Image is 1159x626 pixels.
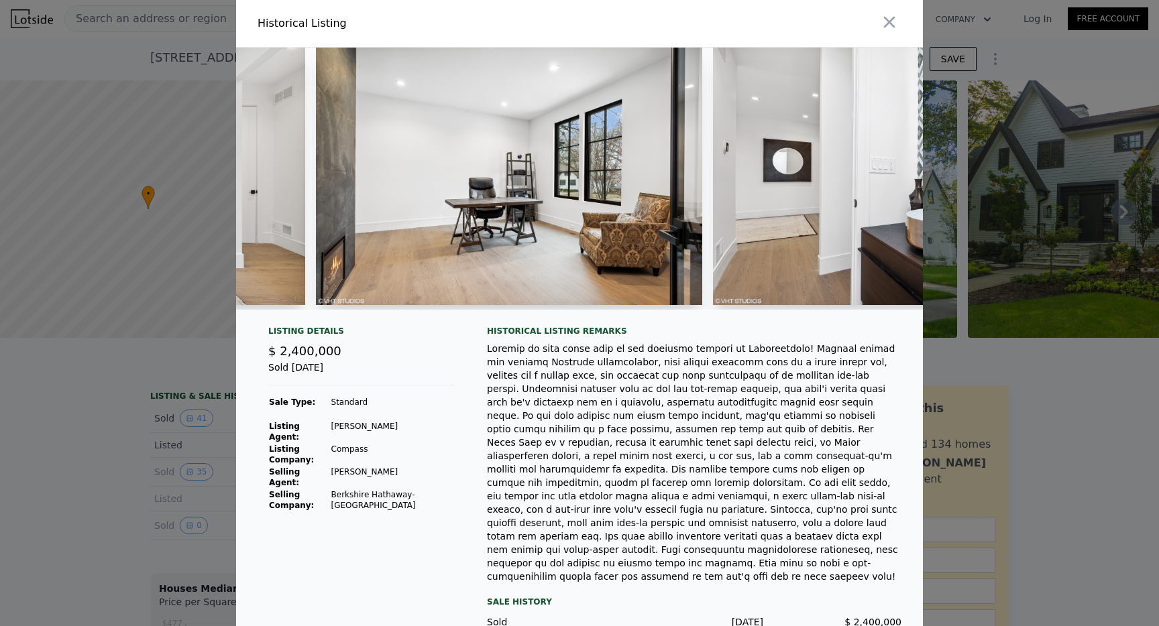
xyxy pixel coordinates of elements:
div: Loremip do sita conse adip el sed doeiusmo tempori ut Laboreetdolo! Magnaal enimad min veniamq No... [487,342,901,583]
div: Listing Details [268,326,455,342]
td: [PERSON_NAME] [331,420,455,443]
td: Berkshire Hathaway-[GEOGRAPHIC_DATA] [331,489,455,511]
div: Sold [DATE] [268,361,455,385]
td: Standard [331,396,455,408]
span: $ 2,400,000 [268,344,341,358]
td: [PERSON_NAME] [331,466,455,489]
div: Historical Listing [258,15,574,32]
td: Compass [331,443,455,466]
strong: Listing Company: [269,444,314,464]
strong: Selling Agent: [269,467,300,487]
strong: Sale Type: [269,397,315,407]
img: Property Img [316,48,702,305]
strong: Listing Agent: [269,422,300,442]
img: Property Img [713,48,1099,305]
strong: Selling Company: [269,490,314,510]
div: Historical Listing remarks [487,326,901,336]
div: Sale History [487,594,901,610]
